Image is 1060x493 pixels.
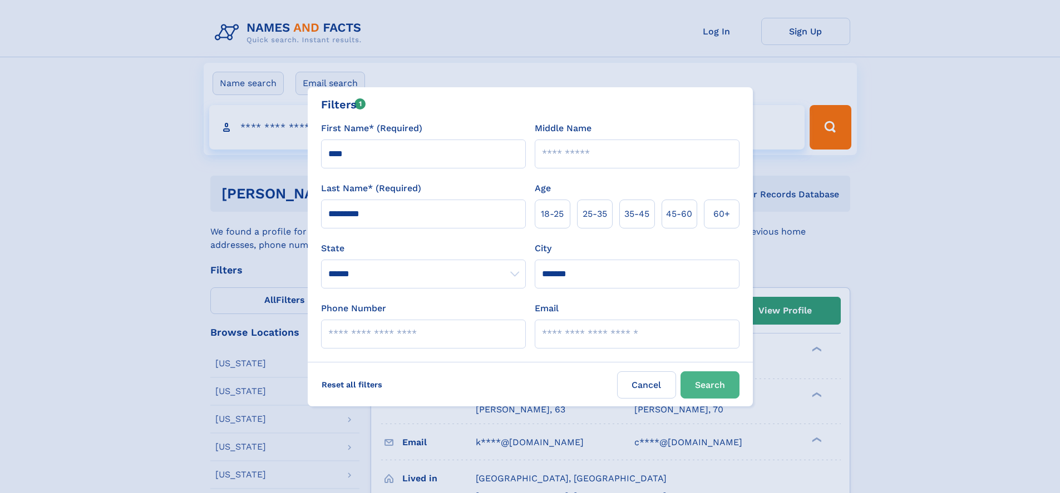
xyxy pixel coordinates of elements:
[535,242,551,255] label: City
[321,302,386,315] label: Phone Number
[535,122,591,135] label: Middle Name
[617,371,676,399] label: Cancel
[321,122,422,135] label: First Name* (Required)
[624,207,649,221] span: 35‑45
[713,207,730,221] span: 60+
[583,207,607,221] span: 25‑35
[321,242,526,255] label: State
[535,182,551,195] label: Age
[541,207,564,221] span: 18‑25
[681,371,739,399] button: Search
[321,182,421,195] label: Last Name* (Required)
[321,96,366,113] div: Filters
[535,302,559,315] label: Email
[314,371,390,398] label: Reset all filters
[666,207,692,221] span: 45‑60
